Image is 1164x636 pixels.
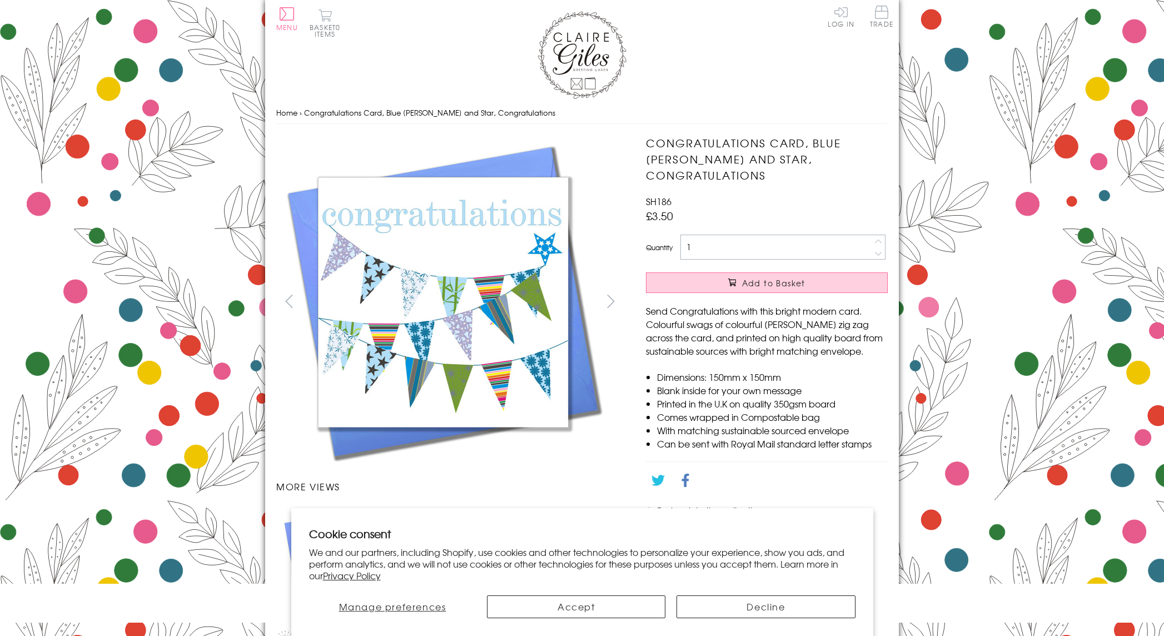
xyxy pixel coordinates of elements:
[309,546,855,581] p: We and our partners, including Shopify, use cookies and other technologies to personalize your ex...
[276,289,301,314] button: prev
[655,504,763,517] a: Go back to the collection
[487,595,665,618] button: Accept
[657,370,888,384] li: Dimensions: 150mm x 150mm
[282,510,357,585] img: Congratulations Card, Blue Bunting and Star, Congratulations
[599,289,624,314] button: next
[828,6,854,27] a: Log In
[676,595,855,618] button: Decline
[310,9,340,37] button: Basket0 items
[276,102,888,125] nav: breadcrumbs
[657,410,888,424] li: Comes wrapped in Compostable bag
[657,437,888,450] li: Can be sent with Royal Mail standard letter stamps
[276,504,363,591] li: Carousel Page 1 (Current Slide)
[315,22,340,39] span: 0 items
[646,195,671,208] span: SH186
[657,384,888,397] li: Blank inside for your own message
[276,22,298,32] span: Menu
[339,600,446,613] span: Manage preferences
[657,424,888,437] li: With matching sustainable sourced envelope
[276,504,624,591] ul: Carousel Pagination
[304,107,555,118] span: Congratulations Card, Blue [PERSON_NAME] and Star, Congratulations
[646,304,888,357] p: Send Congratulations with this bright modern card. Colourful swags of colourful [PERSON_NAME] zig...
[646,135,888,183] h1: Congratulations Card, Blue [PERSON_NAME] and Star, Congratulations
[309,526,855,541] h2: Cookie consent
[276,480,624,493] h3: More views
[276,107,297,118] a: Home
[646,242,673,252] label: Quantity
[646,208,673,223] span: £3.50
[276,135,610,469] img: Congratulations Card, Blue Bunting and Star, Congratulations
[276,7,298,31] button: Menu
[363,504,450,591] li: Carousel Page 2
[309,595,476,618] button: Manage preferences
[538,11,626,99] img: Claire Giles Greetings Cards
[300,107,302,118] span: ›
[742,277,805,289] span: Add to Basket
[870,6,893,29] a: Trade
[646,272,888,293] button: Add to Basket
[323,569,381,582] a: Privacy Policy
[657,397,888,410] li: Printed in the U.K on quality 350gsm board
[870,6,893,27] span: Trade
